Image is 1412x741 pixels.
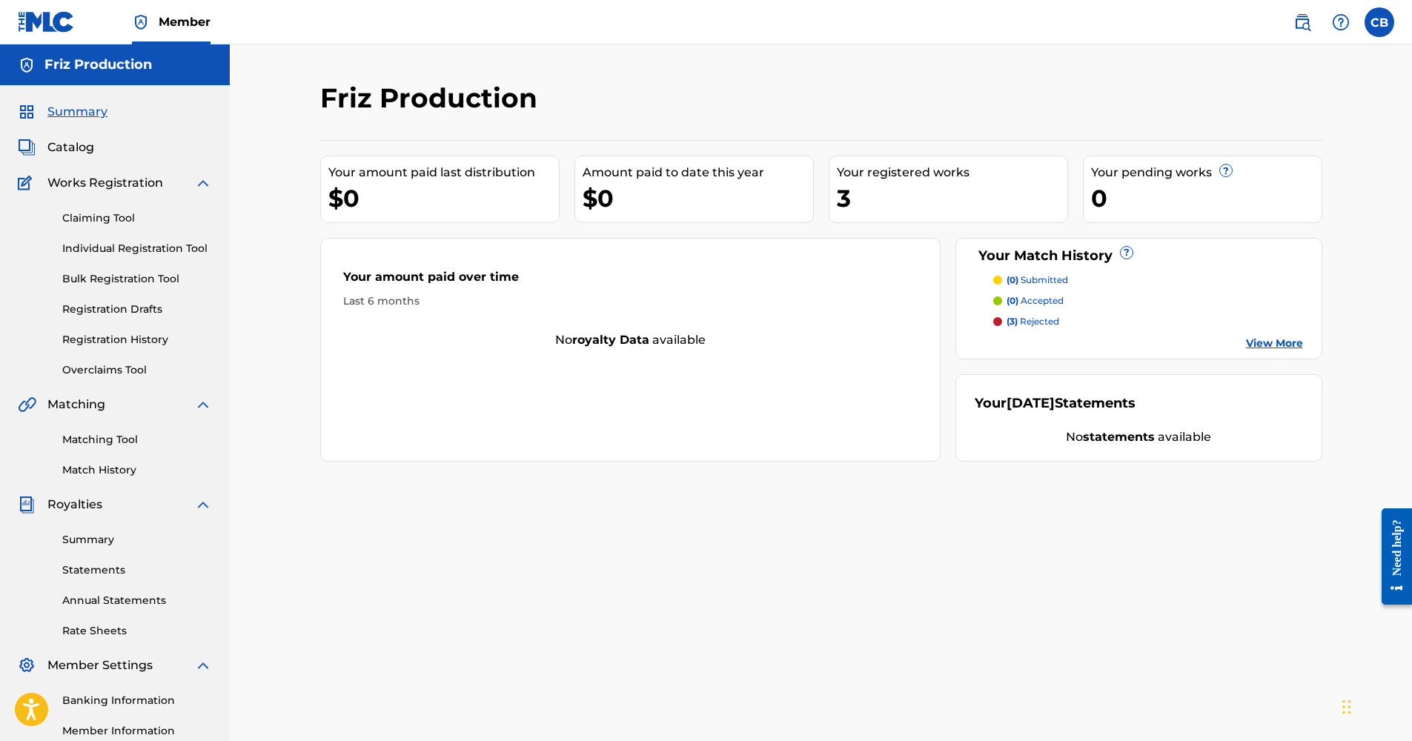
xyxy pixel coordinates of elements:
img: help [1332,13,1350,31]
div: Amount paid to date this year [583,164,813,182]
span: (3) [1007,316,1018,327]
a: (3) rejected [993,315,1303,328]
img: expand [194,657,212,674]
div: 3 [837,182,1067,215]
img: Member Settings [18,657,36,674]
span: (0) [1007,274,1018,285]
a: CatalogCatalog [18,139,94,156]
div: Your registered works [837,164,1067,182]
img: Top Rightsholder [132,13,150,31]
strong: royalty data [572,333,649,347]
div: $0 [328,182,559,215]
div: Drag [1342,685,1351,729]
span: ? [1220,165,1232,176]
img: Royalties [18,496,36,514]
a: Summary [62,532,212,548]
div: $0 [583,182,813,215]
div: Your Match History [975,246,1303,266]
div: User Menu [1365,7,1394,37]
iframe: Chat Widget [1338,670,1412,741]
img: Catalog [18,139,36,156]
img: MLC Logo [18,11,75,33]
div: Your amount paid last distribution [328,164,559,182]
p: accepted [1007,294,1064,308]
img: search [1293,13,1311,31]
a: Rate Sheets [62,623,212,639]
span: [DATE] [1007,395,1055,411]
img: expand [194,174,212,192]
a: (0) accepted [993,294,1303,308]
a: Registration History [62,332,212,348]
div: Your pending works [1091,164,1322,182]
a: Banking Information [62,693,212,708]
span: (0) [1007,295,1018,306]
div: Your amount paid over time [343,268,918,293]
span: Catalog [47,139,94,156]
p: rejected [1007,315,1059,328]
a: SummarySummary [18,103,107,121]
span: Member Settings [47,657,153,674]
img: Summary [18,103,36,121]
iframe: Resource Center [1370,497,1412,617]
a: View More [1246,336,1303,351]
a: Overclaims Tool [62,362,212,378]
span: Works Registration [47,174,163,192]
span: Royalties [47,496,102,514]
a: Member Information [62,723,212,739]
span: Matching [47,396,105,413]
div: Help [1326,7,1356,37]
a: Statements [62,562,212,578]
img: Works Registration [18,174,37,192]
a: (0) submitted [993,273,1303,287]
a: Bulk Registration Tool [62,271,212,287]
a: Registration Drafts [62,302,212,317]
div: 0 [1091,182,1322,215]
img: expand [194,496,212,514]
h2: Friz Production [320,82,545,115]
span: ? [1121,247,1133,259]
div: Your Statements [975,393,1136,413]
span: Member [159,13,211,30]
div: Last 6 months [343,293,918,309]
a: Match History [62,462,212,478]
h5: Friz Production [44,56,152,73]
p: submitted [1007,273,1068,287]
a: Public Search [1287,7,1317,37]
a: Matching Tool [62,432,212,448]
img: expand [194,396,212,413]
strong: statements [1083,430,1155,444]
img: Matching [18,396,36,413]
a: Claiming Tool [62,210,212,226]
span: Summary [47,103,107,121]
a: Annual Statements [62,593,212,608]
div: No available [975,428,1303,446]
a: Individual Registration Tool [62,241,212,256]
img: Accounts [18,56,36,74]
div: No available [321,331,941,349]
